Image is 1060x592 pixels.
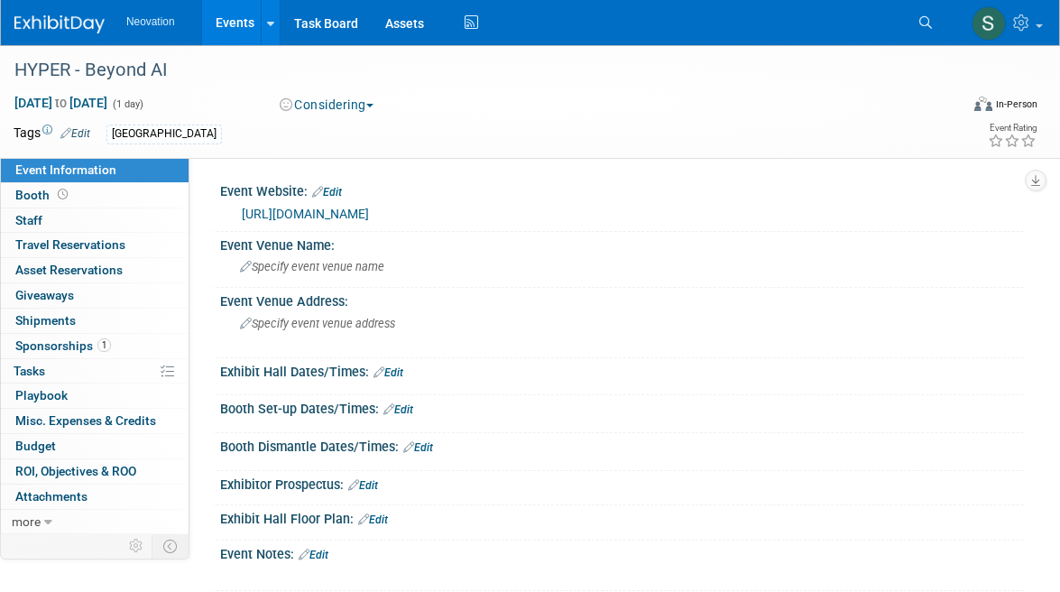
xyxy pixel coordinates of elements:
[15,439,56,453] span: Budget
[220,358,1024,382] div: Exhibit Hall Dates/Times:
[1,158,189,182] a: Event Information
[348,479,378,492] a: Edit
[974,97,992,111] img: Format-Inperson.png
[220,288,1024,310] div: Event Venue Address:
[1,434,189,458] a: Budget
[15,489,88,504] span: Attachments
[1,208,189,233] a: Staff
[240,260,384,273] span: Specify event venue name
[972,6,1006,41] img: Susan Hurrell
[242,207,369,221] a: [URL][DOMAIN_NAME]
[8,54,937,87] div: HYPER - Beyond AI
[1,283,189,308] a: Giveaways
[12,514,41,529] span: more
[220,471,1024,495] div: Exhibitor Prospectus:
[1,309,189,333] a: Shipments
[240,317,395,330] span: Specify event venue address
[273,96,381,114] button: Considering
[106,125,222,143] div: [GEOGRAPHIC_DATA]
[111,98,143,110] span: (1 day)
[15,313,76,328] span: Shipments
[54,188,71,201] span: Booth not reserved yet
[220,541,1024,564] div: Event Notes:
[312,186,342,199] a: Edit
[988,124,1037,133] div: Event Rating
[14,95,108,111] span: [DATE] [DATE]
[1,485,189,509] a: Attachments
[14,15,105,33] img: ExhibitDay
[220,178,1024,201] div: Event Website:
[14,124,90,144] td: Tags
[15,288,74,302] span: Giveaways
[995,97,1037,111] div: In-Person
[14,364,45,378] span: Tasks
[121,534,152,558] td: Personalize Event Tab Strip
[299,549,328,561] a: Edit
[15,464,136,478] span: ROI, Objectives & ROO
[220,505,1024,529] div: Exhibit Hall Floor Plan:
[878,94,1037,121] div: Event Format
[220,395,1024,419] div: Booth Set-up Dates/Times:
[1,183,189,208] a: Booth
[15,388,68,402] span: Playbook
[15,162,116,177] span: Event Information
[220,433,1024,457] div: Booth Dismantle Dates/Times:
[220,232,1024,254] div: Event Venue Name:
[1,359,189,384] a: Tasks
[15,338,111,353] span: Sponsorships
[383,403,413,416] a: Edit
[373,366,403,379] a: Edit
[15,213,42,227] span: Staff
[1,409,189,433] a: Misc. Expenses & Credits
[97,338,111,352] span: 1
[15,237,125,252] span: Travel Reservations
[1,233,189,257] a: Travel Reservations
[1,384,189,408] a: Playbook
[52,96,69,110] span: to
[1,510,189,534] a: more
[60,127,90,140] a: Edit
[15,413,156,428] span: Misc. Expenses & Credits
[152,534,189,558] td: Toggle Event Tabs
[15,188,71,202] span: Booth
[403,441,433,454] a: Edit
[15,263,123,277] span: Asset Reservations
[1,459,189,484] a: ROI, Objectives & ROO
[126,15,175,28] span: Neovation
[1,334,189,358] a: Sponsorships1
[1,258,189,282] a: Asset Reservations
[358,513,388,526] a: Edit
